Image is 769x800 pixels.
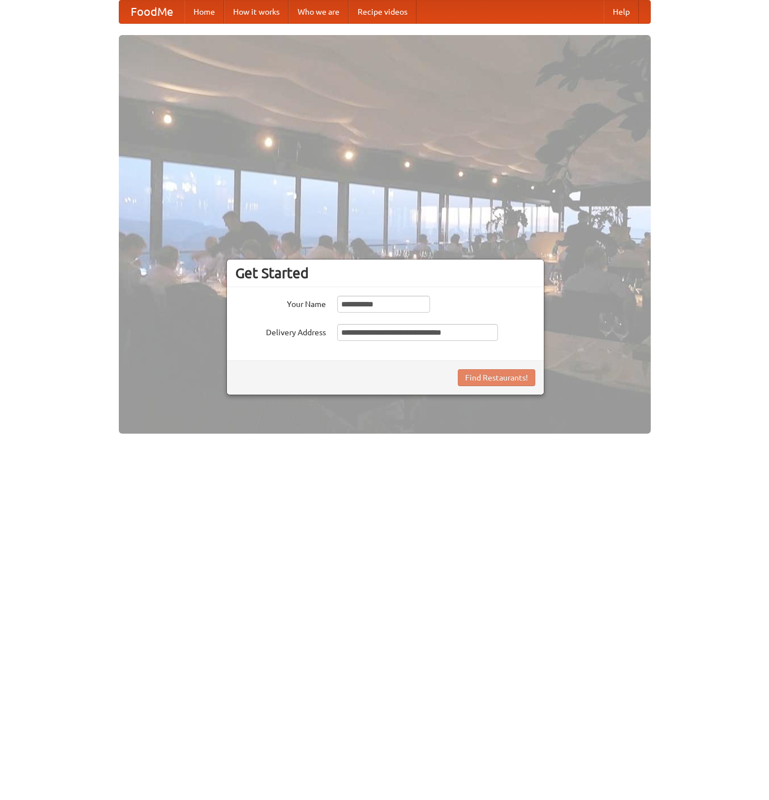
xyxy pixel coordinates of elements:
[458,369,535,386] button: Find Restaurants!
[224,1,289,23] a: How it works
[119,1,184,23] a: FoodMe
[235,296,326,310] label: Your Name
[235,265,535,282] h3: Get Started
[184,1,224,23] a: Home
[349,1,416,23] a: Recipe videos
[235,324,326,338] label: Delivery Address
[289,1,349,23] a: Who we are
[604,1,639,23] a: Help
